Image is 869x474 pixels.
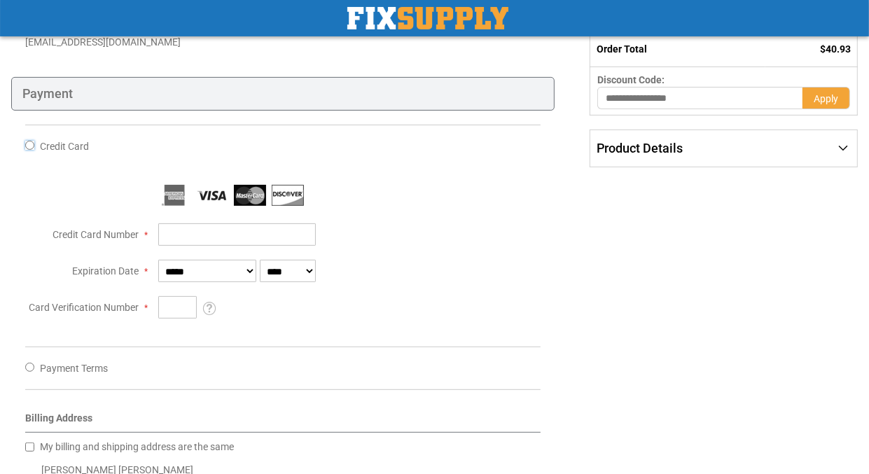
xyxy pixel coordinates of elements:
img: Fix Industrial Supply [347,7,508,29]
span: Credit Card [40,141,89,152]
span: Discount Code: [597,74,665,85]
span: Card Verification Number [29,302,139,313]
span: Apply [814,93,838,104]
span: My billing and shipping address are the same [40,441,234,452]
span: Credit Card Number [53,229,139,240]
strong: Order Total [597,43,647,55]
span: Payment Terms [40,363,108,374]
img: Visa [196,185,228,206]
span: [EMAIL_ADDRESS][DOMAIN_NAME] [25,36,181,48]
img: Discover [272,185,304,206]
span: Product Details [597,141,683,155]
span: $40.93 [820,43,851,55]
span: Expiration Date [72,265,139,277]
div: Payment [11,77,555,111]
img: MasterCard [234,185,266,206]
img: American Express [158,185,190,206]
a: store logo [347,7,508,29]
button: Apply [802,87,850,109]
div: Billing Address [25,411,541,433]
